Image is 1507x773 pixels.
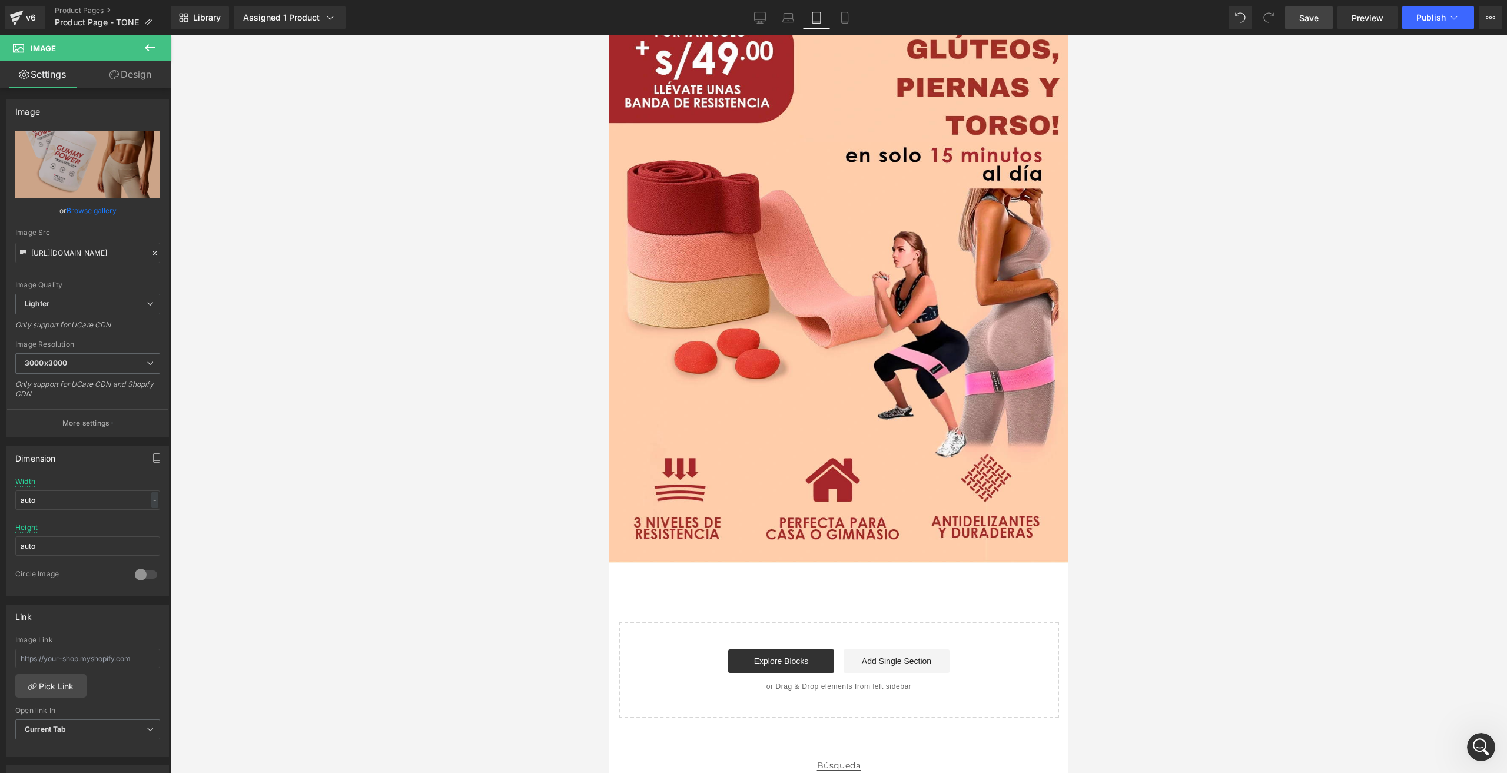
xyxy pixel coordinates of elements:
[243,12,336,24] div: Assigned 1 Product
[62,418,109,429] p: More settings
[119,614,225,638] a: Explore Blocks
[151,492,158,508] div: -
[15,605,32,622] div: Link
[25,359,67,367] b: 3000x3000
[774,6,802,29] a: Laptop
[1299,12,1319,24] span: Save
[15,477,35,486] div: Width
[15,674,87,698] a: Pick Link
[15,380,160,406] div: Only support for UCare CDN and Shopify CDN
[1416,13,1446,22] span: Publish
[746,6,774,29] a: Desktop
[1229,6,1252,29] button: Undo
[15,536,160,556] input: auto
[28,647,431,655] p: or Drag & Drop elements from left sidebar
[15,228,160,237] div: Image Src
[1352,12,1383,24] span: Preview
[7,409,168,437] button: More settings
[802,6,831,29] a: Tablet
[15,569,123,582] div: Circle Image
[24,10,38,25] div: v6
[15,320,160,337] div: Only support for UCare CDN
[31,44,56,53] span: Image
[15,649,160,668] input: https://your-shop.myshopify.com
[15,340,160,349] div: Image Resolution
[15,281,160,289] div: Image Quality
[171,6,229,29] a: New Library
[1479,6,1502,29] button: More
[15,706,160,715] div: Open link In
[15,636,160,644] div: Image Link
[15,490,160,510] input: auto
[88,61,173,88] a: Design
[25,299,49,308] b: Lighter
[15,243,160,263] input: Link
[15,447,56,463] div: Dimension
[55,6,171,15] a: Product Pages
[15,204,160,217] div: or
[25,725,67,734] b: Current Tab
[1337,6,1398,29] a: Preview
[1257,6,1280,29] button: Redo
[55,18,139,27] span: Product Page - TONE
[831,6,859,29] a: Mobile
[234,614,340,638] a: Add Single Section
[208,723,252,744] a: Búsqueda
[67,200,117,221] a: Browse gallery
[15,100,40,117] div: Image
[15,523,38,532] div: Height
[5,6,45,29] a: v6
[1402,6,1474,29] button: Publish
[193,12,221,23] span: Library
[1467,733,1495,761] iframe: Intercom live chat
